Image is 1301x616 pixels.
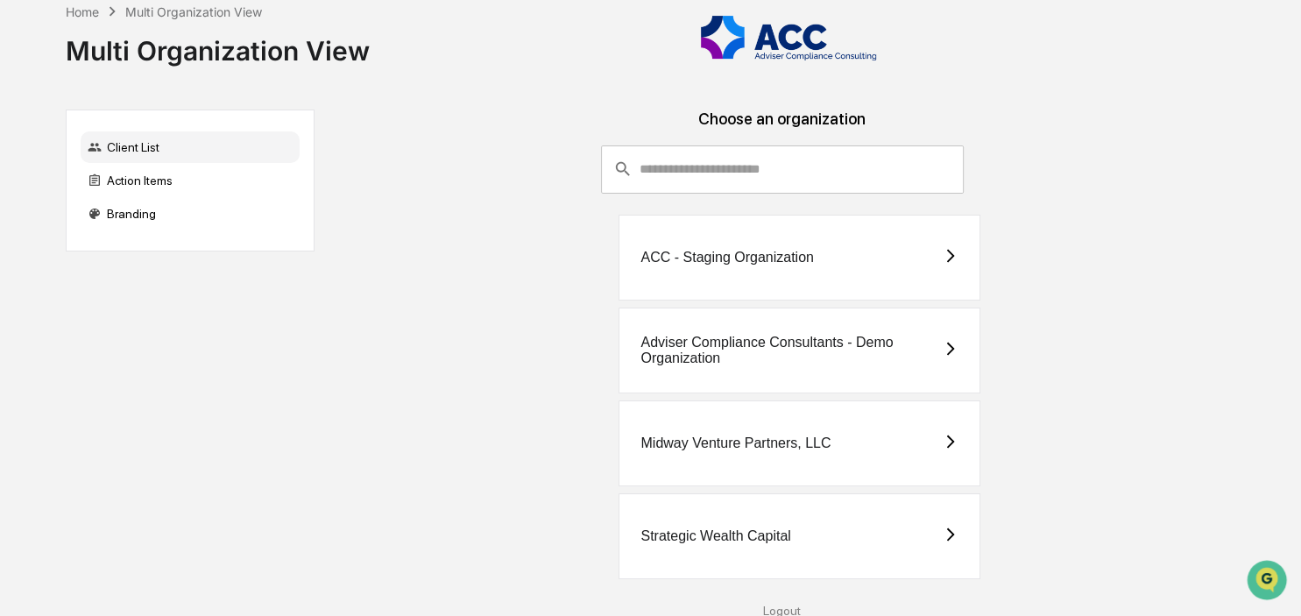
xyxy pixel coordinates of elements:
[66,4,99,19] div: Home
[18,223,32,237] div: 🖐️
[81,165,300,196] div: Action Items
[640,528,790,544] div: Strategic Wealth Capital
[174,297,212,310] span: Pylon
[81,198,300,230] div: Branding
[11,214,120,245] a: 🖐️Preclearance
[125,4,262,19] div: Multi Organization View
[66,21,370,67] div: Multi Organization View
[18,37,319,65] p: How can we help?
[35,254,110,272] span: Data Lookup
[11,247,117,279] a: 🔎Data Lookup
[601,145,965,193] div: consultant-dashboard__filter-organizations-search-bar
[329,110,1237,145] div: Choose an organization
[18,256,32,270] div: 🔎
[120,214,224,245] a: 🗄️Attestations
[640,250,813,266] div: ACC - Staging Organization
[701,16,876,60] img: Adviser Compliance Consulting
[640,335,943,366] div: Adviser Compliance Consultants - Demo Organization
[60,134,287,152] div: Start new chat
[1245,558,1292,605] iframe: Open customer support
[124,296,212,310] a: Powered byPylon
[46,80,289,98] input: Clear
[640,435,831,451] div: Midway Venture Partners, LLC
[18,134,49,166] img: 1746055101610-c473b297-6a78-478c-a979-82029cc54cd1
[81,131,300,163] div: Client List
[35,221,113,238] span: Preclearance
[145,221,217,238] span: Attestations
[60,152,222,166] div: We're available if you need us!
[298,139,319,160] button: Start new chat
[127,223,141,237] div: 🗄️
